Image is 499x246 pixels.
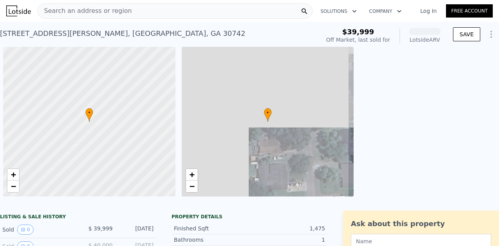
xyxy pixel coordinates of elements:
span: $39,999 [342,28,374,36]
button: Company [363,4,408,18]
img: Lotside [6,5,31,16]
a: Log In [411,7,446,15]
div: • [264,108,272,122]
div: Property details [172,214,327,220]
a: Free Account [446,4,493,18]
span: + [189,170,194,179]
button: SAVE [453,27,480,41]
span: − [11,181,16,191]
a: Zoom in [7,169,19,181]
div: Lotside ARV [409,36,441,44]
span: $ 39,999 [88,225,113,232]
span: • [264,109,272,116]
a: Zoom out [186,181,198,192]
div: Ask about this property [351,218,491,229]
span: + [11,170,16,179]
a: Zoom out [7,181,19,192]
div: • [85,108,93,122]
button: Solutions [314,4,363,18]
div: Off Market, last sold for [326,36,390,44]
div: Finished Sqft [174,225,249,232]
div: Bathrooms [174,236,249,244]
div: [DATE] [119,225,154,235]
button: Show Options [483,27,499,42]
div: 1,475 [249,225,325,232]
div: Sold [2,225,72,235]
span: Search an address or region [38,6,132,16]
a: Zoom in [186,169,198,181]
div: 1 [249,236,325,244]
button: View historical data [17,225,34,235]
span: • [85,109,93,116]
span: − [189,181,194,191]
